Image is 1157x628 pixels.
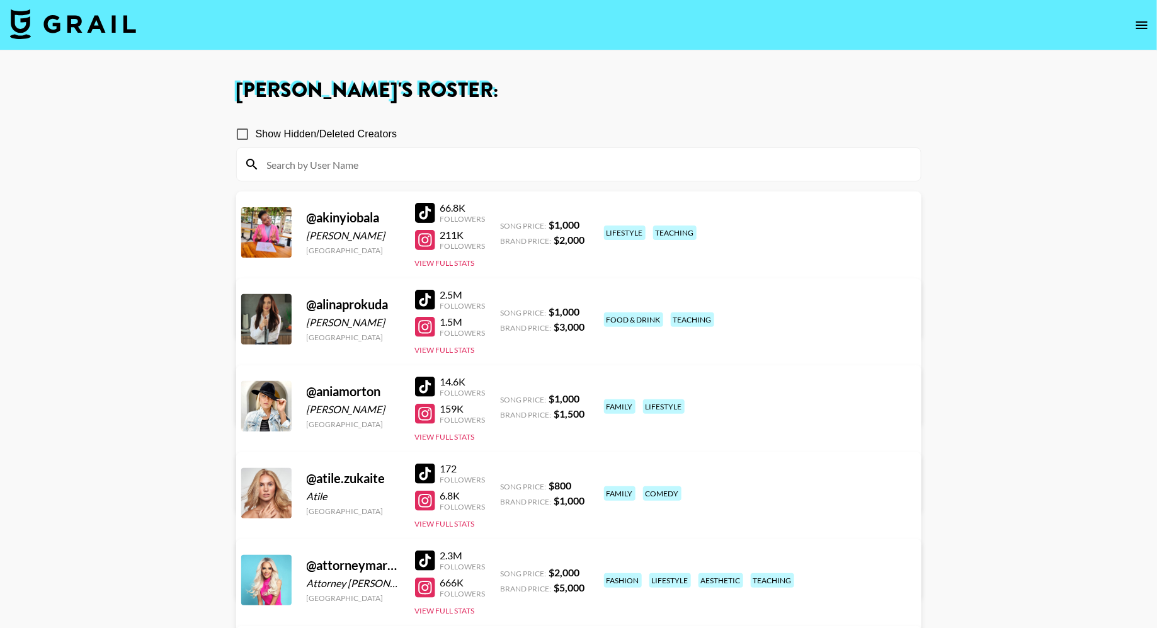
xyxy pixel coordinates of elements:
[307,593,400,603] div: [GEOGRAPHIC_DATA]
[307,471,400,486] div: @ atile.zukaite
[643,399,685,414] div: lifestyle
[549,219,580,231] strong: $ 1,000
[549,479,572,491] strong: $ 800
[236,81,921,101] h1: [PERSON_NAME] 's Roster:
[549,566,580,578] strong: $ 2,000
[440,301,486,311] div: Followers
[256,127,397,142] span: Show Hidden/Deleted Creators
[307,333,400,342] div: [GEOGRAPHIC_DATA]
[501,236,552,246] span: Brand Price:
[440,462,486,475] div: 172
[307,557,400,573] div: @ attorneymartinez
[604,573,642,588] div: fashion
[415,345,475,355] button: View Full Stats
[671,312,714,327] div: teaching
[643,486,681,501] div: comedy
[440,562,486,571] div: Followers
[554,234,585,246] strong: $ 2,000
[307,403,400,416] div: [PERSON_NAME]
[501,569,547,578] span: Song Price:
[501,395,547,404] span: Song Price:
[440,576,486,589] div: 666K
[307,577,400,590] div: Attorney [PERSON_NAME]
[554,408,585,420] strong: $ 1,500
[653,226,697,240] div: teaching
[307,210,400,226] div: @ akinyiobala
[554,581,585,593] strong: $ 5,000
[307,316,400,329] div: [PERSON_NAME]
[501,410,552,420] span: Brand Price:
[307,420,400,429] div: [GEOGRAPHIC_DATA]
[440,589,486,598] div: Followers
[440,475,486,484] div: Followers
[549,392,580,404] strong: $ 1,000
[698,573,743,588] div: aesthetic
[604,399,635,414] div: family
[501,497,552,506] span: Brand Price:
[415,519,475,528] button: View Full Stats
[751,573,794,588] div: teaching
[307,246,400,255] div: [GEOGRAPHIC_DATA]
[440,388,486,397] div: Followers
[440,202,486,214] div: 66.8K
[501,482,547,491] span: Song Price:
[549,305,580,317] strong: $ 1,000
[415,258,475,268] button: View Full Stats
[440,549,486,562] div: 2.3M
[604,312,663,327] div: food & drink
[501,221,547,231] span: Song Price:
[440,402,486,415] div: 159K
[440,489,486,502] div: 6.8K
[554,321,585,333] strong: $ 3,000
[307,229,400,242] div: [PERSON_NAME]
[440,316,486,328] div: 1.5M
[307,506,400,516] div: [GEOGRAPHIC_DATA]
[307,297,400,312] div: @ alinaprokuda
[440,241,486,251] div: Followers
[501,584,552,593] span: Brand Price:
[554,494,585,506] strong: $ 1,000
[501,308,547,317] span: Song Price:
[307,384,400,399] div: @ aniamorton
[307,490,400,503] div: Atile
[259,154,913,174] input: Search by User Name
[649,573,691,588] div: lifestyle
[415,432,475,442] button: View Full Stats
[440,214,486,224] div: Followers
[440,288,486,301] div: 2.5M
[440,229,486,241] div: 211K
[440,415,486,425] div: Followers
[1129,13,1154,38] button: open drawer
[440,502,486,511] div: Followers
[501,323,552,333] span: Brand Price:
[604,226,646,240] div: lifestyle
[10,9,136,39] img: Grail Talent
[440,375,486,388] div: 14.6K
[604,486,635,501] div: family
[440,328,486,338] div: Followers
[415,606,475,615] button: View Full Stats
